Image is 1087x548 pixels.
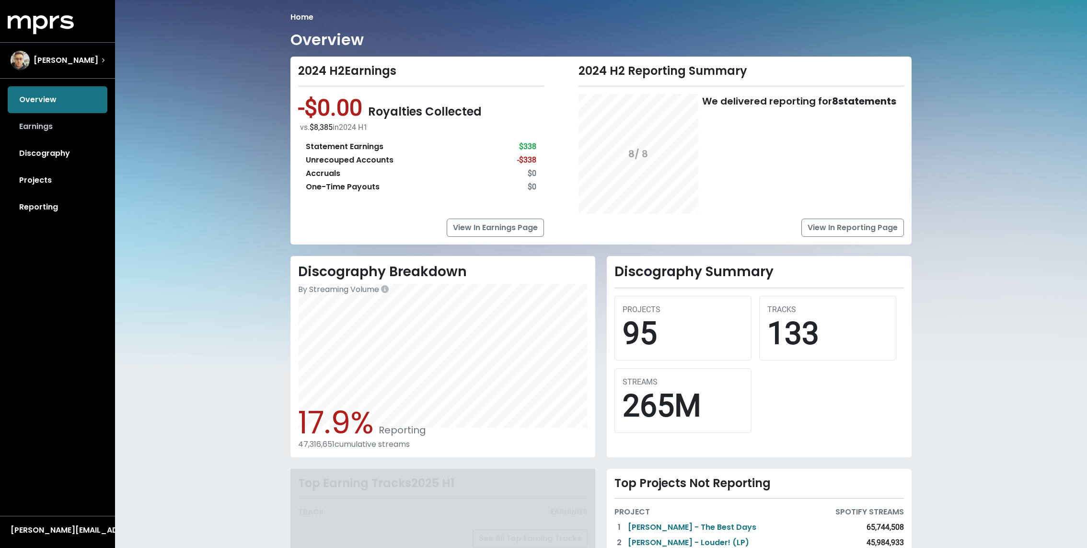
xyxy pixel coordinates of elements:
span: By Streaming Volume [298,284,379,295]
a: [PERSON_NAME] - The Best Days [628,522,756,533]
div: Accruals [306,168,340,179]
div: Top Projects Not Reporting [614,477,904,490]
img: The selected account / producer [11,51,30,70]
a: mprs logo [8,19,74,30]
a: Discography [8,140,107,167]
h2: Discography Breakdown [298,264,588,280]
nav: breadcrumb [290,12,912,23]
div: One-Time Payouts [306,181,380,193]
div: 95 [623,315,743,352]
div: We delivered reporting for [702,94,896,108]
div: Unrecouped Accounts [306,154,393,166]
span: [PERSON_NAME] [34,55,98,66]
div: 1 [614,522,624,533]
a: Earnings [8,113,107,140]
a: Projects [8,167,107,194]
div: PROJECT [614,506,650,518]
div: 2024 H2 Earnings [298,64,544,78]
h2: Discography Summary [614,264,904,280]
span: -$0.00 [298,94,368,121]
div: $338 [519,141,536,152]
a: View In Reporting Page [801,219,904,237]
span: Reporting [374,423,426,437]
div: PROJECTS [623,304,743,315]
div: 47,316,651 cumulative streams [298,440,588,449]
a: View In Earnings Page [447,219,544,237]
span: $8,385 [310,123,333,132]
div: Statement Earnings [306,141,383,152]
div: TRACKS [767,304,888,315]
b: 8 statements [832,94,896,108]
div: SPOTIFY STREAMS [835,506,904,518]
a: Reporting [8,194,107,221]
div: STREAMS [623,376,743,388]
div: 265M [623,388,743,425]
div: vs. in 2024 H1 [300,122,544,133]
div: -$338 [517,154,536,166]
span: 17.9% [298,401,374,444]
div: 65,744,508 [867,522,904,533]
button: [PERSON_NAME][EMAIL_ADDRESS][DOMAIN_NAME] [8,524,107,536]
div: $0 [528,168,536,179]
span: Royalties Collected [368,104,482,119]
div: 2024 H2 Reporting Summary [578,64,904,78]
div: $0 [528,181,536,193]
h1: Overview [290,31,364,49]
li: Home [290,12,313,23]
div: 133 [767,315,888,352]
div: [PERSON_NAME][EMAIL_ADDRESS][DOMAIN_NAME] [11,525,104,536]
